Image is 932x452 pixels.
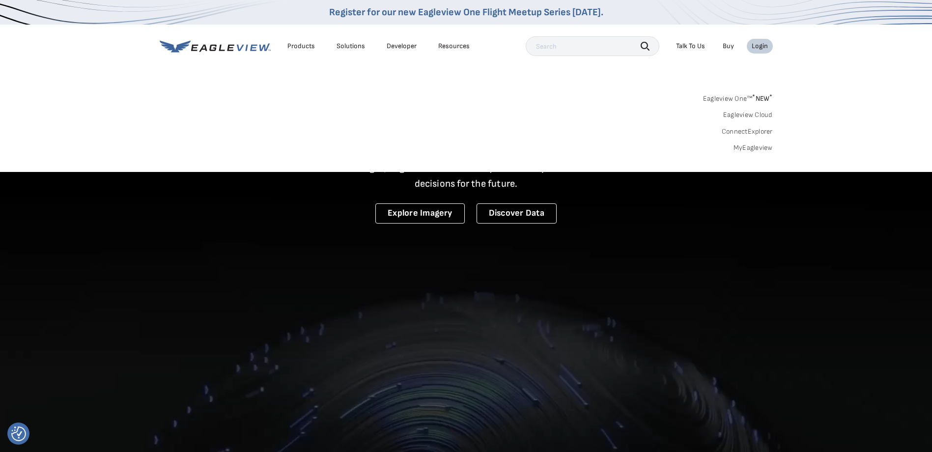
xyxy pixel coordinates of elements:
[752,94,772,103] span: NEW
[329,6,603,18] a: Register for our new Eagleview One Flight Meetup Series [DATE].
[438,42,470,51] div: Resources
[287,42,315,51] div: Products
[723,111,773,119] a: Eagleview Cloud
[722,127,773,136] a: ConnectExplorer
[526,36,659,56] input: Search
[375,203,465,224] a: Explore Imagery
[723,42,734,51] a: Buy
[387,42,417,51] a: Developer
[337,42,365,51] div: Solutions
[752,42,768,51] div: Login
[734,143,773,152] a: MyEagleview
[11,426,26,441] img: Revisit consent button
[676,42,705,51] div: Talk To Us
[703,91,773,103] a: Eagleview One™*NEW*
[11,426,26,441] button: Consent Preferences
[477,203,557,224] a: Discover Data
